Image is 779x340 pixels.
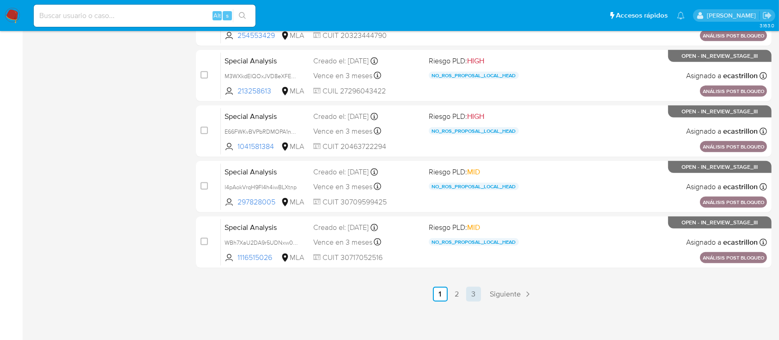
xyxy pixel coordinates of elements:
[616,11,668,20] span: Accesos rápidos
[233,9,252,22] button: search-icon
[762,11,772,20] a: Salir
[213,11,221,20] span: Alt
[760,22,774,29] span: 3.163.0
[34,10,256,22] input: Buscar usuario o caso...
[226,11,229,20] span: s
[677,12,685,19] a: Notificaciones
[707,11,759,20] p: ezequiel.castrillon@mercadolibre.com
